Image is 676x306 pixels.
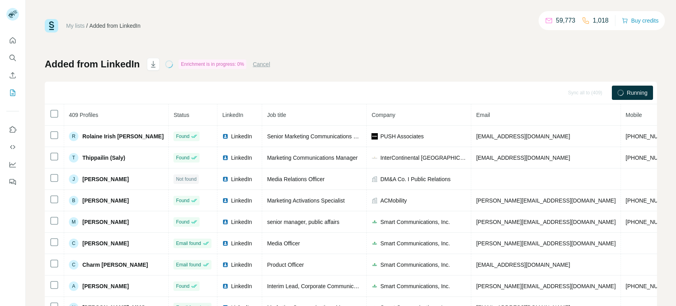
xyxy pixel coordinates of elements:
[556,16,575,25] p: 59,773
[176,154,189,161] span: Found
[476,133,570,140] span: [EMAIL_ADDRESS][DOMAIN_NAME]
[231,154,252,162] span: LinkedIn
[371,133,378,140] img: company-logo
[231,239,252,247] span: LinkedIn
[626,197,676,204] span: [PHONE_NUMBER]
[622,15,659,26] button: Buy credits
[267,240,300,247] span: Media Officer
[267,197,345,204] span: Marketing Activations Specialist
[89,22,141,30] div: Added from LinkedIn
[371,262,378,268] img: company-logo
[69,196,78,205] div: B
[231,282,252,290] span: LinkedIn
[380,239,450,247] span: Smart Communications, Inc.
[82,282,129,290] span: [PERSON_NAME]
[6,157,19,172] button: Dashboard
[69,281,78,291] div: A
[69,174,78,184] div: J
[86,22,88,30] li: /
[222,262,229,268] img: LinkedIn logo
[626,155,676,161] span: [PHONE_NUMBER]
[69,153,78,163] div: T
[222,133,229,140] img: LinkedIn logo
[222,176,229,182] img: LinkedIn logo
[626,283,676,289] span: [PHONE_NUMBER]
[593,16,609,25] p: 1,018
[6,51,19,65] button: Search
[267,133,369,140] span: Senior Marketing Communications Officer
[371,283,378,289] img: company-logo
[176,283,189,290] span: Found
[476,197,615,204] span: [PERSON_NAME][EMAIL_ADDRESS][DOMAIN_NAME]
[82,197,129,205] span: [PERSON_NAME]
[380,132,424,140] span: PUSH Associates
[222,283,229,289] img: LinkedIn logo
[6,33,19,48] button: Quick start
[627,89,647,97] span: Running
[69,132,78,141] div: R
[371,240,378,247] img: company-logo
[267,176,324,182] span: Media Relations Officer
[222,112,243,118] span: LinkedIn
[231,218,252,226] span: LinkedIn
[380,261,450,269] span: Smart Communications, Inc.
[476,240,615,247] span: [PERSON_NAME][EMAIL_ADDRESS][DOMAIN_NAME]
[45,58,140,71] h1: Added from LinkedIn
[222,155,229,161] img: LinkedIn logo
[222,240,229,247] img: LinkedIn logo
[231,132,252,140] span: LinkedIn
[267,155,358,161] span: Marketing Communications Manager
[222,197,229,204] img: LinkedIn logo
[231,175,252,183] span: LinkedIn
[267,262,304,268] span: Product Officer
[176,133,189,140] span: Found
[82,261,148,269] span: Charm [PERSON_NAME]
[476,155,570,161] span: [EMAIL_ADDRESS][DOMAIN_NAME]
[380,282,450,290] span: Smart Communications, Inc.
[6,86,19,100] button: My lists
[69,112,98,118] span: 409 Profiles
[626,133,676,140] span: [PHONE_NUMBER]
[176,197,189,204] span: Found
[476,112,490,118] span: Email
[6,122,19,137] button: Use Surfe on LinkedIn
[380,154,466,162] span: InterContinental [GEOGRAPHIC_DATA]
[476,283,615,289] span: [PERSON_NAME][EMAIL_ADDRESS][DOMAIN_NAME]
[45,19,58,33] img: Surfe Logo
[380,218,450,226] span: Smart Communications, Inc.
[176,261,201,268] span: Email found
[179,59,246,69] div: Enrichment is in progress: 0%
[82,175,129,183] span: [PERSON_NAME]
[6,175,19,189] button: Feedback
[69,217,78,227] div: M
[82,132,164,140] span: Rolaine Irish [PERSON_NAME]
[176,240,201,247] span: Email found
[267,112,286,118] span: Job title
[476,219,615,225] span: [PERSON_NAME][EMAIL_ADDRESS][DOMAIN_NAME]
[476,262,570,268] span: [EMAIL_ADDRESS][DOMAIN_NAME]
[176,176,196,183] span: Not found
[380,197,407,205] span: ACMobility
[253,60,270,68] button: Cancel
[267,219,339,225] span: senior manager, public affairs
[371,112,395,118] span: Company
[626,219,676,225] span: [PHONE_NUMBER]
[66,23,85,29] a: My lists
[371,155,378,161] img: company-logo
[173,112,189,118] span: Status
[82,218,129,226] span: [PERSON_NAME]
[6,68,19,82] button: Enrich CSV
[6,140,19,154] button: Use Surfe API
[82,239,129,247] span: [PERSON_NAME]
[231,197,252,205] span: LinkedIn
[626,112,642,118] span: Mobile
[69,239,78,248] div: C
[267,283,368,289] span: Interim Lead, Corporate Communications
[69,260,78,270] div: C
[82,154,125,162] span: Thippailin (Saly)
[222,219,229,225] img: LinkedIn logo
[176,218,189,226] span: Found
[380,175,450,183] span: DM&A Co. I Public Relations
[371,219,378,225] img: company-logo
[231,261,252,269] span: LinkedIn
